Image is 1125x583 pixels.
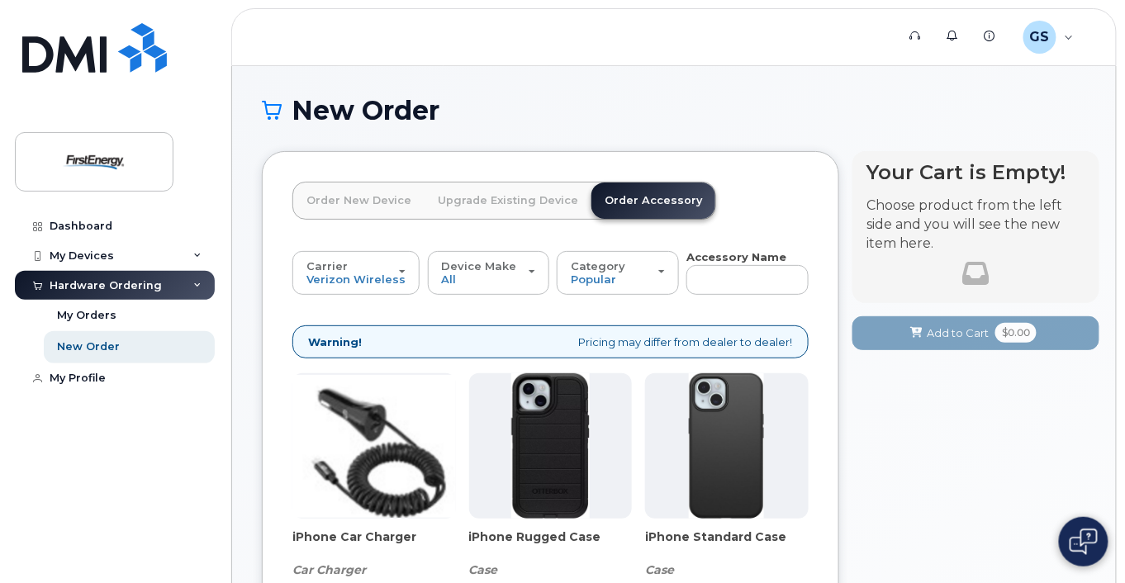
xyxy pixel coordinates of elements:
span: Verizon Wireless [306,273,406,286]
img: Symmetry.jpg [689,373,764,519]
a: Order Accessory [591,182,715,219]
span: iPhone Standard Case [645,528,809,562]
p: Choose product from the left side and you will see the new item here. [867,197,1085,254]
em: Case [469,562,498,577]
img: Open chat [1070,528,1098,555]
div: Pricing may differ from dealer to dealer! [292,325,809,359]
img: iphonesecg.jpg [292,375,456,518]
button: Category Popular [557,251,678,294]
a: Upgrade Existing Device [425,182,591,219]
span: Carrier [306,259,348,273]
span: Category [571,259,625,273]
strong: Accessory Name [686,250,786,263]
h1: New Order [262,96,1086,125]
div: iPhone Car Charger [292,528,456,578]
span: Device Make [442,259,517,273]
span: Add to Cart [927,325,989,341]
em: Case [645,562,674,577]
span: Popular [571,273,616,286]
img: Defender.jpg [511,373,590,519]
h4: Your Cart is Empty! [867,161,1085,183]
div: iPhone Rugged Case [469,528,633,578]
button: Carrier Verizon Wireless [292,251,420,294]
div: iPhone Standard Case [645,528,809,578]
span: iPhone Car Charger [292,528,456,562]
span: All [442,273,457,286]
button: Add to Cart $0.00 [852,316,1099,350]
span: iPhone Rugged Case [469,528,633,562]
em: Car Charger [292,562,366,577]
button: Device Make All [428,251,549,294]
strong: Warning! [308,334,362,350]
span: $0.00 [995,323,1037,343]
a: Order New Device [293,182,425,219]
